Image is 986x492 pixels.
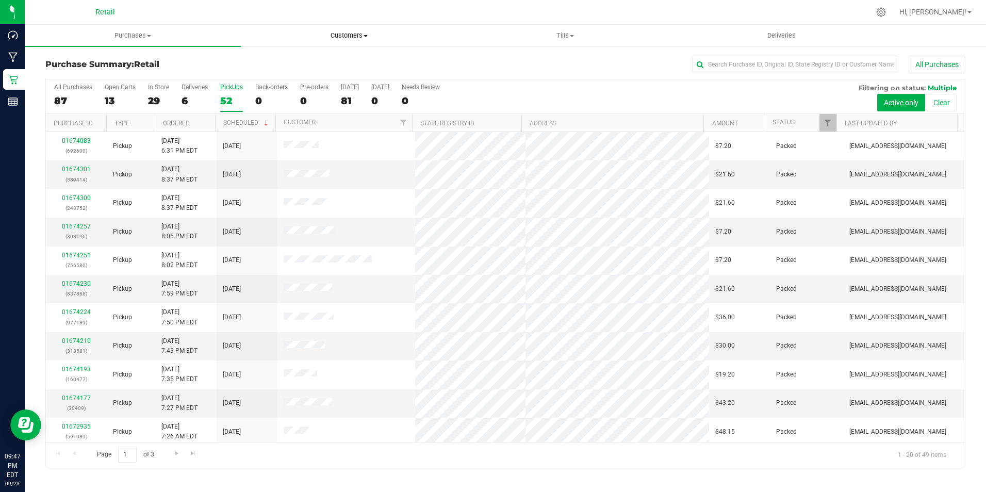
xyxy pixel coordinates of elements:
span: Retail [95,8,115,17]
div: 13 [105,95,136,107]
div: [DATE] [371,84,389,91]
inline-svg: Manufacturing [8,52,18,62]
span: Pickup [113,170,132,179]
span: Packed [776,198,797,208]
span: $7.20 [715,227,731,237]
span: Filtering on status: [859,84,926,92]
p: (318581) [52,346,101,356]
span: Packed [776,341,797,351]
span: $7.20 [715,255,731,265]
a: Purchase ID [54,120,93,127]
a: 01674300 [62,194,91,202]
span: [DATE] [223,284,241,294]
span: Packed [776,141,797,151]
input: Search Purchase ID, Original ID, State Registry ID or Customer Name... [692,57,898,72]
a: Last Updated By [845,120,897,127]
a: 01674083 [62,137,91,144]
a: 01674224 [62,308,91,316]
div: Open Carts [105,84,136,91]
inline-svg: Reports [8,96,18,107]
p: (591089) [52,432,101,441]
div: 0 [371,95,389,107]
span: [EMAIL_ADDRESS][DOMAIN_NAME] [849,427,946,437]
span: Pickup [113,284,132,294]
div: 87 [54,95,92,107]
span: [DATE] [223,398,241,408]
span: [DATE] [223,427,241,437]
p: (589414) [52,175,101,185]
span: [DATE] 7:59 PM EDT [161,279,198,299]
p: 09/23 [5,480,20,487]
span: [DATE] 7:27 PM EDT [161,393,198,413]
div: 0 [255,95,288,107]
span: [DATE] 7:26 AM EDT [161,422,198,441]
input: 1 [118,447,137,463]
a: Go to the last page [186,447,201,461]
span: [DATE] [223,141,241,151]
span: [EMAIL_ADDRESS][DOMAIN_NAME] [849,313,946,322]
a: 01674230 [62,280,91,287]
span: Packed [776,398,797,408]
span: [DATE] 8:37 PM EDT [161,165,198,184]
a: Status [773,119,795,126]
span: Page of 3 [88,447,162,463]
span: $48.15 [715,427,735,437]
span: Pickup [113,141,132,151]
span: Tills [458,31,673,40]
h3: Purchase Summary: [45,60,352,69]
a: State Registry ID [420,120,474,127]
span: Hi, [PERSON_NAME]! [899,8,966,16]
div: In Store [148,84,169,91]
span: [DATE] [223,227,241,237]
a: 01674177 [62,395,91,402]
div: Manage settings [875,7,888,17]
p: (30409) [52,403,101,413]
span: [DATE] 8:02 PM EDT [161,251,198,270]
p: (160477) [52,374,101,384]
span: Packed [776,427,797,437]
span: Packed [776,227,797,237]
span: [DATE] [223,255,241,265]
span: Retail [134,59,159,69]
span: [DATE] 7:35 PM EDT [161,365,198,384]
span: [DATE] 7:50 PM EDT [161,307,198,327]
span: [DATE] 6:31 PM EDT [161,136,198,156]
div: 81 [341,95,359,107]
inline-svg: Dashboard [8,30,18,40]
div: 29 [148,95,169,107]
span: $21.60 [715,198,735,208]
span: [EMAIL_ADDRESS][DOMAIN_NAME] [849,170,946,179]
span: [DATE] [223,370,241,380]
span: $30.00 [715,341,735,351]
p: (756580) [52,260,101,270]
span: $21.60 [715,170,735,179]
a: Scheduled [223,119,270,126]
span: Packed [776,284,797,294]
span: $43.20 [715,398,735,408]
div: [DATE] [341,84,359,91]
span: [DATE] 8:37 PM EDT [161,193,198,213]
button: Active only [877,94,925,111]
span: [EMAIL_ADDRESS][DOMAIN_NAME] [849,227,946,237]
a: Ordered [163,120,190,127]
span: [EMAIL_ADDRESS][DOMAIN_NAME] [849,398,946,408]
span: Packed [776,170,797,179]
span: Packed [776,370,797,380]
span: Pickup [113,427,132,437]
div: All Purchases [54,84,92,91]
span: [DATE] [223,170,241,179]
a: 01674210 [62,337,91,345]
a: 01672935 [62,423,91,430]
span: Pickup [113,255,132,265]
div: Deliveries [182,84,208,91]
span: [EMAIL_ADDRESS][DOMAIN_NAME] [849,255,946,265]
span: Pickup [113,370,132,380]
a: Go to the next page [169,447,184,461]
span: [DATE] [223,313,241,322]
span: 1 - 20 of 49 items [890,447,955,462]
span: [EMAIL_ADDRESS][DOMAIN_NAME] [849,141,946,151]
a: Type [114,120,129,127]
p: (692600) [52,146,101,156]
div: Pre-orders [300,84,328,91]
a: Customers [241,25,457,46]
